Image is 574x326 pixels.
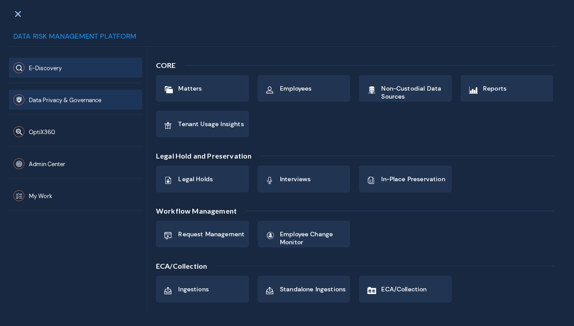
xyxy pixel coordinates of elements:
span: Reports [483,84,506,92]
span: Request Management [178,230,244,238]
span: In-Place Preservation [381,175,445,183]
span: Standalone Ingestions [280,285,346,293]
button: E-Discovery [9,58,142,78]
div: Data Risk Management Platform [9,31,556,47]
span: Employee Change Monitor [280,230,350,246]
span: Interviews [280,175,311,183]
div: ECA/Collection [156,247,211,276]
span: My Work [29,192,52,200]
span: Legal Holds [178,175,213,183]
div: CORE [156,56,180,75]
button: OptiX360 [9,122,142,142]
span: Data Privacy & Governance [29,96,101,104]
span: Ingestions [178,285,209,293]
span: ECA/Collection [381,285,427,293]
span: E-Discovery [29,64,62,72]
span: Non-Custodial Data Sources [381,84,451,100]
div: Workflow Management [156,192,241,221]
button: Data Privacy & Governance [9,90,142,110]
span: Employees [280,84,311,92]
button: My Work [9,186,142,206]
span: Admin Center [29,160,65,168]
div: Legal Hold and Preservation [156,137,256,166]
span: Tenant Usage Insights [178,120,243,128]
span: OptiX360 [29,128,55,136]
button: Admin Center [9,154,142,174]
span: Matters [178,84,202,92]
